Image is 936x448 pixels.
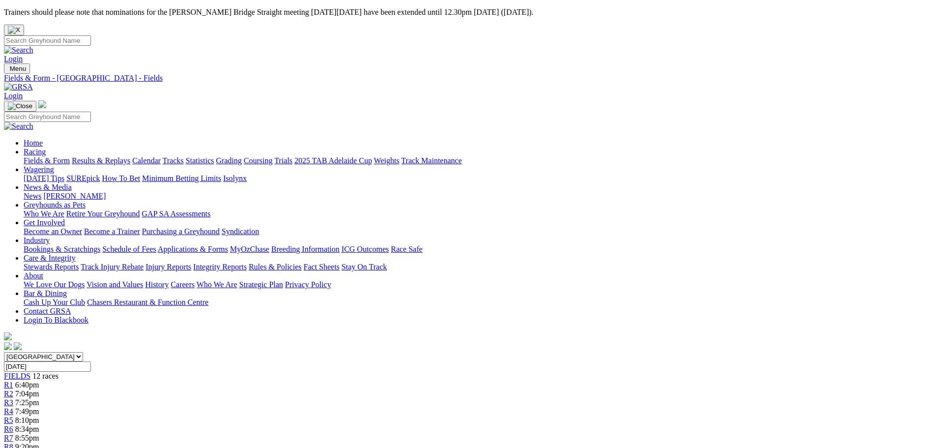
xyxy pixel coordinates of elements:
[216,156,242,165] a: Grading
[24,139,43,147] a: Home
[24,174,932,183] div: Wagering
[15,398,39,407] span: 7:25pm
[15,416,39,424] span: 8:10pm
[15,434,39,442] span: 8:55pm
[15,389,39,398] span: 7:04pm
[294,156,372,165] a: 2025 TAB Adelaide Cup
[285,280,331,289] a: Privacy Policy
[43,192,106,200] a: [PERSON_NAME]
[4,55,23,63] a: Login
[163,156,184,165] a: Tracks
[4,381,13,389] a: R1
[391,245,422,253] a: Race Safe
[4,434,13,442] a: R7
[24,298,932,307] div: Bar & Dining
[193,263,247,271] a: Integrity Reports
[230,245,269,253] a: MyOzChase
[24,218,65,227] a: Get Involved
[72,156,130,165] a: Results & Replays
[4,25,24,35] button: Close
[186,156,214,165] a: Statistics
[4,112,91,122] input: Search
[24,263,932,271] div: Care & Integrity
[24,201,85,209] a: Greyhounds as Pets
[24,156,70,165] a: Fields & Form
[132,156,161,165] a: Calendar
[401,156,462,165] a: Track Maintenance
[341,263,387,271] a: Stay On Track
[8,102,32,110] img: Close
[223,174,247,182] a: Isolynx
[81,263,143,271] a: Track Injury Rebate
[24,174,64,182] a: [DATE] Tips
[24,192,41,200] a: News
[24,245,100,253] a: Bookings & Scratchings
[4,361,91,372] input: Select date
[66,174,100,182] a: SUREpick
[274,156,292,165] a: Trials
[142,209,211,218] a: GAP SA Assessments
[32,372,58,380] span: 12 races
[24,192,932,201] div: News & Media
[4,35,91,46] input: Search
[38,100,46,108] img: logo-grsa-white.png
[197,280,237,289] a: Who We Are
[222,227,259,236] a: Syndication
[24,280,85,289] a: We Love Our Dogs
[145,280,169,289] a: History
[24,227,932,236] div: Get Involved
[4,101,36,112] button: Toggle navigation
[10,65,26,72] span: Menu
[4,63,30,74] button: Toggle navigation
[102,245,156,253] a: Schedule of Fees
[4,425,13,433] a: R6
[271,245,340,253] a: Breeding Information
[4,83,33,91] img: GRSA
[8,26,20,34] img: X
[24,156,932,165] div: Racing
[24,271,43,280] a: About
[24,245,932,254] div: Industry
[102,174,141,182] a: How To Bet
[15,425,39,433] span: 8:34pm
[170,280,195,289] a: Careers
[4,74,932,83] a: Fields & Form - [GEOGRAPHIC_DATA] - Fields
[24,307,71,315] a: Contact GRSA
[374,156,399,165] a: Weights
[24,254,76,262] a: Care & Integrity
[15,407,39,416] span: 7:49pm
[24,263,79,271] a: Stewards Reports
[15,381,39,389] span: 6:40pm
[86,280,143,289] a: Vision and Values
[14,342,22,350] img: twitter.svg
[84,227,140,236] a: Become a Trainer
[24,209,64,218] a: Who We Are
[4,372,30,380] a: FIELDS
[4,91,23,100] a: Login
[24,148,46,156] a: Racing
[24,280,932,289] div: About
[158,245,228,253] a: Applications & Forms
[4,8,932,17] p: Trainers should please note that nominations for the [PERSON_NAME] Bridge Straight meeting [DATE]...
[24,227,82,236] a: Become an Owner
[4,46,33,55] img: Search
[249,263,302,271] a: Rules & Policies
[145,263,191,271] a: Injury Reports
[4,122,33,131] img: Search
[4,389,13,398] a: R2
[4,416,13,424] span: R5
[24,289,67,298] a: Bar & Dining
[66,209,140,218] a: Retire Your Greyhound
[24,183,72,191] a: News & Media
[24,165,54,174] a: Wagering
[4,407,13,416] a: R4
[142,174,221,182] a: Minimum Betting Limits
[4,398,13,407] a: R3
[24,298,85,306] a: Cash Up Your Club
